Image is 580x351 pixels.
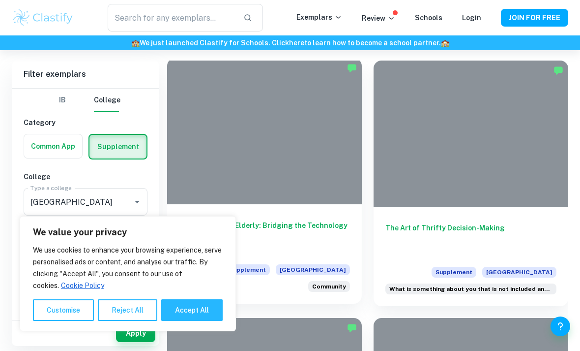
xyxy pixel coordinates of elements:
[51,89,74,112] button: IB
[33,299,94,321] button: Customise
[60,281,105,290] a: Cookie Policy
[116,324,155,342] button: Apply
[20,216,236,331] div: We value your privacy
[308,281,350,292] div: Reflect on a time when you have worked to enhance a community to which you feel connected. Why ha...
[462,14,481,22] a: Login
[289,39,304,47] a: here
[276,264,350,275] span: [GEOGRAPHIC_DATA]
[179,220,350,253] h6: Empowering the Elderly: Bridging the Technology Gap
[347,323,357,333] img: Marked
[441,39,449,47] span: 🏫
[51,89,120,112] div: Filter type choice
[24,171,147,182] h6: College
[94,89,120,112] button: College
[98,299,157,321] button: Reject All
[225,264,270,275] span: Supplement
[24,117,147,128] h6: Category
[131,39,140,47] span: 🏫
[501,9,568,27] button: JOIN FOR FREE
[347,63,357,73] img: Marked
[385,284,556,294] div: What is something about you that is not included anywhere else in your application?
[2,37,578,48] h6: We just launched Clastify for Schools. Click to learn how to become a school partner.
[312,282,346,291] span: Community
[33,244,223,291] p: We use cookies to enhance your browsing experience, serve personalised ads or content, and analys...
[89,135,146,159] button: Supplement
[374,61,568,306] a: The Art of Thrifty Decision-MakingSupplement[GEOGRAPHIC_DATA]What is something about you that is ...
[296,12,342,23] p: Exemplars
[108,4,235,32] input: Search for any exemplars...
[385,223,556,255] h6: The Art of Thrifty Decision-Making
[551,317,570,336] button: Help and Feedback
[389,285,552,293] span: What is something about you that is not included anywhere else in your appl
[161,299,223,321] button: Accept All
[33,226,223,238] p: We value your privacy
[482,267,556,278] span: [GEOGRAPHIC_DATA]
[362,13,395,24] p: Review
[12,8,74,28] img: Clastify logo
[12,61,159,88] h6: Filter exemplars
[415,14,442,22] a: Schools
[553,65,563,75] img: Marked
[130,195,144,209] button: Open
[167,61,362,306] a: Empowering the Elderly: Bridging the Technology GapSupplement[GEOGRAPHIC_DATA]Reflect on a time w...
[432,267,476,278] span: Supplement
[24,134,82,158] button: Common App
[30,184,71,192] label: Type a college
